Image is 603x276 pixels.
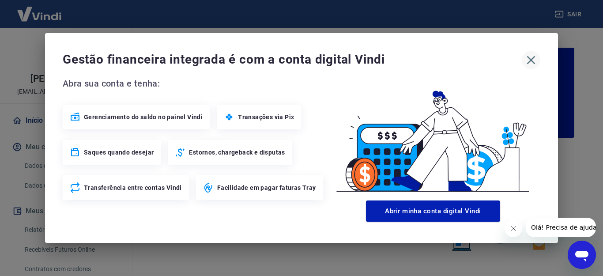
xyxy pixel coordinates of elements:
[189,148,285,157] span: Estornos, chargeback e disputas
[84,148,154,157] span: Saques quando desejar
[5,6,74,13] span: Olá! Precisa de ajuda?
[63,51,522,68] span: Gestão financeira integrada é com a conta digital Vindi
[366,200,500,222] button: Abrir minha conta digital Vindi
[526,218,596,237] iframe: Mensagem da empresa
[217,183,316,192] span: Facilidade em pagar faturas Tray
[238,113,294,121] span: Transações via Pix
[568,241,596,269] iframe: Botão para abrir a janela de mensagens
[63,76,326,91] span: Abra sua conta e tenha:
[326,76,540,197] img: Good Billing
[84,183,182,192] span: Transferência entre contas Vindi
[505,219,522,237] iframe: Fechar mensagem
[84,113,203,121] span: Gerenciamento do saldo no painel Vindi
